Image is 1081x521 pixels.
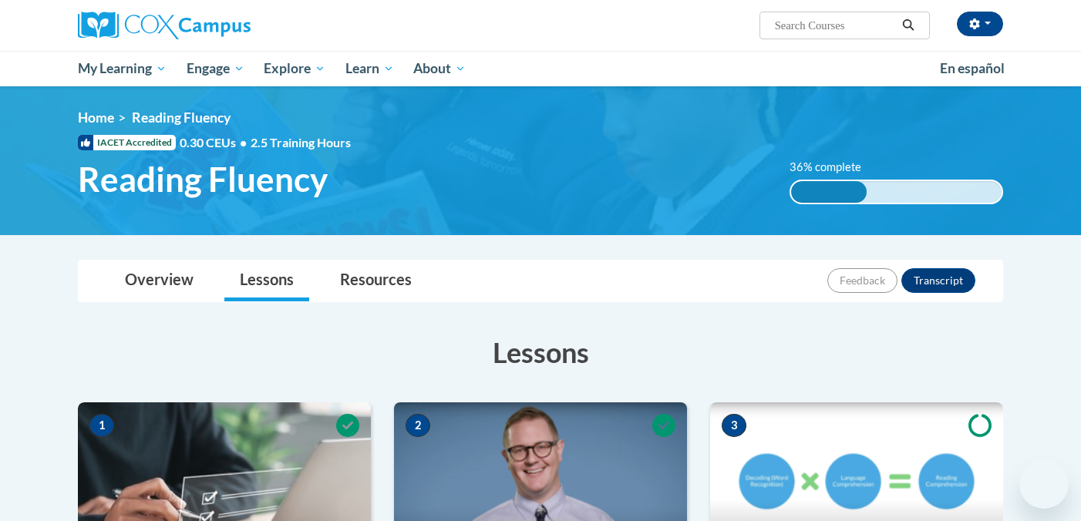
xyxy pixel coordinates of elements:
a: En español [930,52,1015,85]
span: My Learning [78,59,167,78]
button: Feedback [827,268,897,293]
a: Learn [335,51,404,86]
span: 0.30 CEUs [180,134,251,151]
button: Account Settings [957,12,1003,36]
span: 1 [89,414,114,437]
span: 2 [406,414,430,437]
span: IACET Accredited [78,135,176,150]
a: Engage [177,51,254,86]
img: Cox Campus [78,12,251,39]
a: Resources [325,260,427,301]
span: Reading Fluency [132,109,231,126]
a: Explore [254,51,335,86]
span: 3 [722,414,746,437]
iframe: Button to launch messaging window [1019,459,1069,509]
a: My Learning [68,51,177,86]
button: Search [897,16,920,35]
button: Transcript [901,268,975,293]
a: About [404,51,477,86]
input: Search Courses [773,16,897,35]
span: About [413,59,466,78]
span: Engage [187,59,244,78]
a: Home [78,109,114,126]
div: 36% complete [791,181,867,203]
h3: Lessons [78,333,1003,371]
span: Reading Fluency [78,159,328,200]
label: 36% complete [790,159,878,176]
a: Lessons [224,260,309,301]
div: Main menu [55,51,1026,86]
span: Explore [264,59,325,78]
span: En español [940,60,1005,76]
span: 2.5 Training Hours [251,135,351,150]
span: Learn [345,59,394,78]
a: Overview [109,260,209,301]
a: Cox Campus [78,12,371,39]
span: • [240,135,247,150]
